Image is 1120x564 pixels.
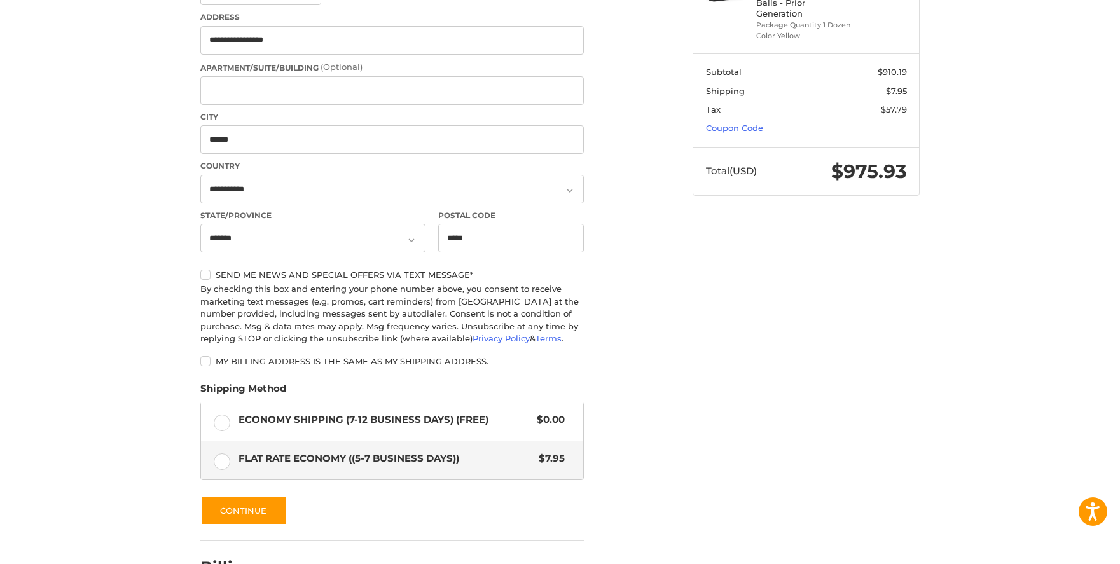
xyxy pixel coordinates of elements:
[200,382,286,402] legend: Shipping Method
[706,104,721,114] span: Tax
[200,160,584,172] label: Country
[239,413,531,427] span: Economy Shipping (7-12 Business Days) (Free)
[200,61,584,74] label: Apartment/Suite/Building
[321,62,363,72] small: (Optional)
[886,86,907,96] span: $7.95
[706,67,742,77] span: Subtotal
[200,210,425,221] label: State/Province
[831,160,907,183] span: $975.93
[200,283,584,345] div: By checking this box and entering your phone number above, you consent to receive marketing text ...
[200,356,584,366] label: My billing address is the same as my shipping address.
[878,67,907,77] span: $910.19
[530,413,565,427] span: $0.00
[706,86,745,96] span: Shipping
[200,496,287,525] button: Continue
[706,165,757,177] span: Total (USD)
[473,333,530,343] a: Privacy Policy
[532,451,565,466] span: $7.95
[239,451,533,466] span: Flat Rate Economy ((5-7 Business Days))
[706,123,763,133] a: Coupon Code
[200,270,584,280] label: Send me news and special offers via text message*
[200,111,584,123] label: City
[881,104,907,114] span: $57.79
[200,11,584,23] label: Address
[438,210,584,221] label: Postal Code
[756,31,854,41] li: Color Yellow
[756,20,854,31] li: Package Quantity 1 Dozen
[536,333,562,343] a: Terms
